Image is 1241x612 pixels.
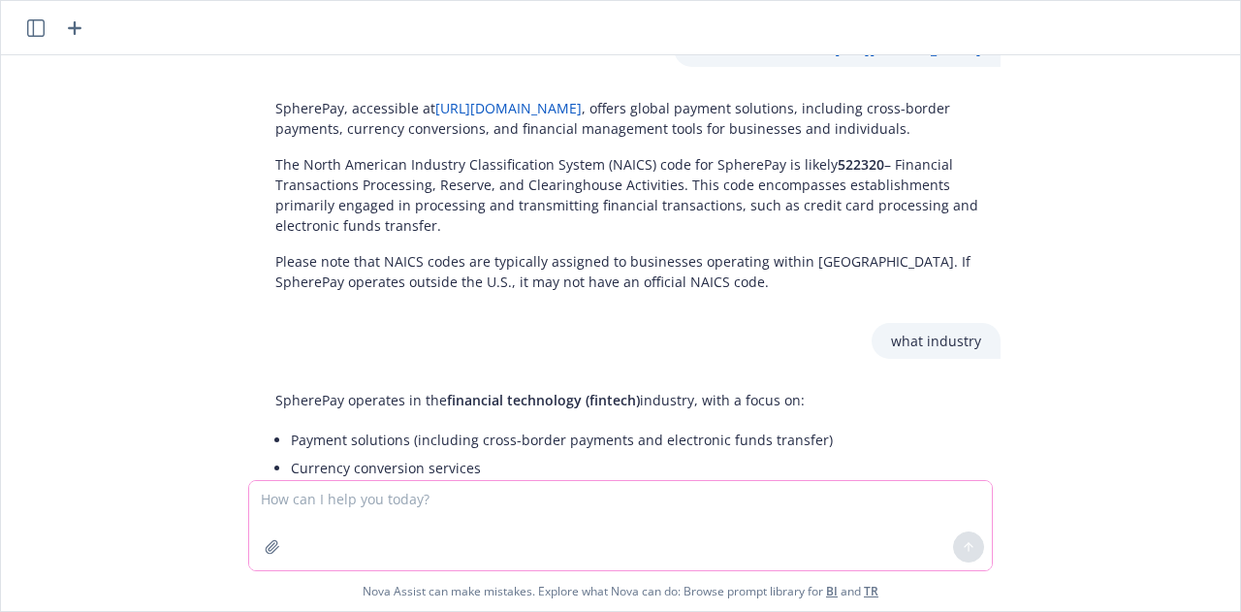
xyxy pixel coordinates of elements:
[291,454,981,482] li: Currency conversion services
[363,571,878,611] span: Nova Assist can make mistakes. Explore what Nova can do: Browse prompt library for and
[891,331,981,351] p: what industry
[275,98,981,139] p: SpherePay, accessible at , offers global payment solutions, including cross-border payments, curr...
[275,251,981,292] p: Please note that NAICS codes are typically assigned to businesses operating within [GEOGRAPHIC_DA...
[275,154,981,236] p: The North American Industry Classification System (NAICS) code for SpherePay is likely – Financia...
[864,583,878,599] a: TR
[826,583,838,599] a: BI
[291,426,981,454] li: Payment solutions (including cross-border payments and electronic funds transfer)
[447,391,640,409] span: financial technology (fintech)
[838,155,884,174] span: 522320
[275,390,981,410] p: SpherePay operates in the industry, with a focus on:
[435,99,582,117] a: [URL][DOMAIN_NAME]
